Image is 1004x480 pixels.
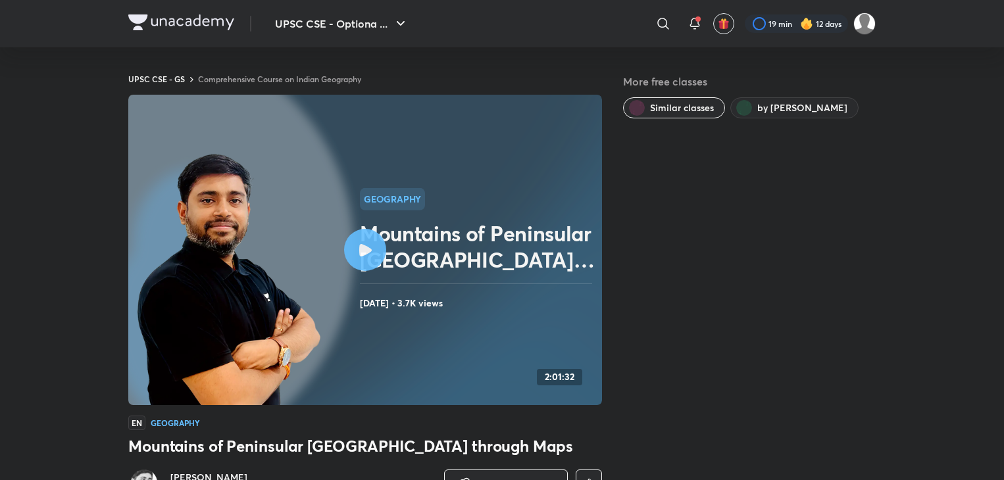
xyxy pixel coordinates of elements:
[623,74,876,89] h5: More free classes
[713,13,734,34] button: avatar
[853,12,876,35] img: SP
[128,14,234,34] a: Company Logo
[718,18,730,30] img: avatar
[650,101,714,114] span: Similar classes
[545,372,574,383] h4: 2:01:32
[730,97,859,118] button: by Sudarshan Gurjar
[360,295,597,312] h4: [DATE] • 3.7K views
[151,419,199,427] h4: Geography
[198,74,361,84] a: Comprehensive Course on Indian Geography
[128,14,234,30] img: Company Logo
[128,435,602,456] h3: Mountains of Peninsular [GEOGRAPHIC_DATA] through Maps
[128,74,185,84] a: UPSC CSE - GS
[267,11,416,37] button: UPSC CSE - Optiona ...
[757,101,847,114] span: by Sudarshan Gurjar
[800,17,813,30] img: streak
[128,416,145,430] span: EN
[623,97,725,118] button: Similar classes
[360,220,597,273] h2: Mountains of Peninsular [GEOGRAPHIC_DATA] through Maps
